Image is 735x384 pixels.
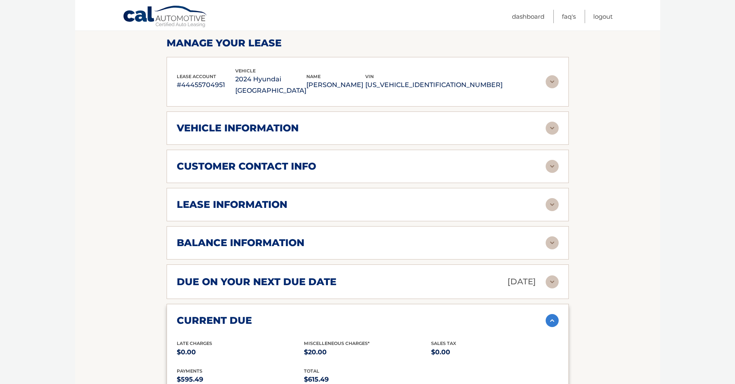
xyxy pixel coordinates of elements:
[365,79,503,91] p: [US_VEHICLE_IDENTIFICATION_NUMBER]
[546,314,559,327] img: accordion-active.svg
[177,340,212,346] span: Late Charges
[507,275,536,289] p: [DATE]
[177,237,304,249] h2: balance information
[546,160,559,173] img: accordion-rest.svg
[512,10,544,23] a: Dashboard
[177,314,252,327] h2: current due
[304,340,370,346] span: Miscelleneous Charges*
[593,10,613,23] a: Logout
[546,122,559,135] img: accordion-rest.svg
[431,340,456,346] span: Sales Tax
[365,74,374,79] span: vin
[235,74,306,96] p: 2024 Hyundai [GEOGRAPHIC_DATA]
[177,79,236,91] p: #44455704951
[177,122,299,134] h2: vehicle information
[167,37,569,49] h2: Manage Your Lease
[431,347,558,358] p: $0.00
[546,236,559,249] img: accordion-rest.svg
[304,368,319,374] span: total
[546,198,559,211] img: accordion-rest.svg
[304,347,431,358] p: $20.00
[177,199,287,211] h2: lease information
[177,368,202,374] span: payments
[177,347,304,358] p: $0.00
[306,79,365,91] p: [PERSON_NAME]
[177,74,216,79] span: lease account
[123,5,208,29] a: Cal Automotive
[306,74,321,79] span: name
[177,276,336,288] h2: due on your next due date
[235,68,256,74] span: vehicle
[562,10,576,23] a: FAQ's
[177,160,316,172] h2: customer contact info
[546,75,559,88] img: accordion-rest.svg
[546,275,559,288] img: accordion-rest.svg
